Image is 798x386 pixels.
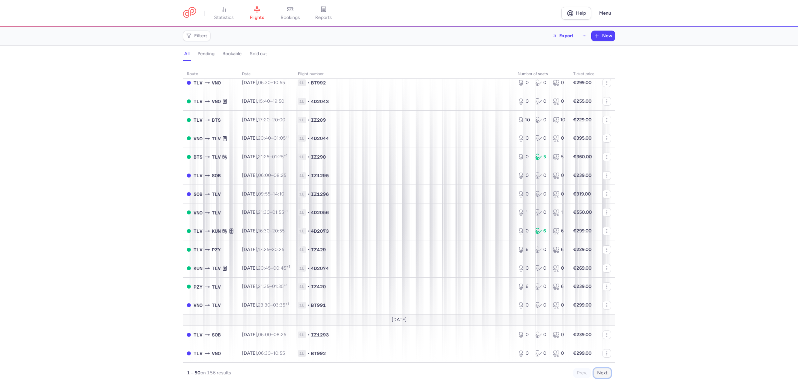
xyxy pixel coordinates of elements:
[311,302,326,309] span: BT991
[212,265,221,272] span: TLV
[258,302,289,308] span: –
[258,191,284,197] span: –
[307,191,310,197] span: •
[573,173,592,178] strong: €239.00
[518,246,530,253] div: 6
[311,209,329,216] span: 4D2056
[258,284,269,289] time: 21:35
[573,154,592,160] strong: €360.00
[194,135,202,142] span: VNO
[273,302,289,308] time: 03:35
[307,79,310,86] span: •
[307,246,310,253] span: •
[298,172,306,179] span: 1L
[272,209,288,215] time: 01:55
[258,117,270,123] time: 17:20
[573,209,592,215] strong: €550.00
[535,98,548,105] div: 0
[273,191,284,197] time: 14:10
[553,98,565,105] div: 0
[307,117,310,123] span: •
[553,331,565,338] div: 0
[258,135,289,141] span: –
[548,31,578,41] button: Export
[298,154,306,160] span: 1L
[298,246,306,253] span: 1L
[298,209,306,216] span: 1L
[194,331,202,338] span: TLV
[212,116,221,124] span: BTS
[307,228,310,234] span: •
[553,117,565,123] div: 10
[553,246,565,253] div: 6
[258,135,271,141] time: 20:40
[284,153,287,158] sup: +1
[573,368,591,378] button: Prev.
[535,154,548,160] div: 5
[284,283,287,287] sup: +1
[307,154,310,160] span: •
[258,117,285,123] span: –
[242,302,289,308] span: [DATE],
[298,98,306,105] span: 1L
[258,154,269,160] time: 21:25
[311,191,329,197] span: IZ1296
[194,246,202,253] span: TLV
[212,209,221,216] span: TLV
[273,265,290,271] time: 00:45
[258,350,271,356] time: 06:30
[242,80,285,85] span: [DATE],
[194,191,202,198] span: SOB
[194,265,202,272] span: KUN
[212,350,221,357] span: VNO
[286,135,289,139] sup: +1
[194,33,208,39] span: Filters
[311,154,326,160] span: IZ290
[272,117,285,123] time: 20:00
[573,247,592,252] strong: €229.00
[242,284,287,289] span: [DATE],
[298,79,306,86] span: 1L
[194,209,202,216] span: VNO
[535,191,548,197] div: 0
[212,79,221,86] span: VNO
[559,33,574,38] span: Export
[258,228,285,234] span: –
[258,98,284,104] span: –
[518,228,530,234] div: 0
[311,246,326,253] span: IZ429
[602,33,612,39] span: New
[273,98,284,104] time: 19:50
[212,191,221,198] span: TLV
[258,191,270,197] time: 09:55
[311,98,329,105] span: 4D2043
[518,98,530,105] div: 0
[553,191,565,197] div: 0
[573,80,592,85] strong: €299.00
[535,117,548,123] div: 0
[258,284,287,289] span: –
[212,331,221,338] span: SOB
[194,227,202,235] span: TLV
[307,172,310,179] span: •
[258,173,286,178] span: –
[307,302,310,309] span: •
[518,79,530,86] div: 0
[298,117,306,123] span: 1L
[573,265,592,271] strong: €269.00
[311,172,329,179] span: IZ1295
[307,98,310,105] span: •
[298,135,306,142] span: 1L
[238,69,294,79] th: date
[518,135,530,142] div: 0
[242,191,284,197] span: [DATE],
[183,7,196,19] a: CitizenPlane red outlined logo
[250,51,267,57] h4: sold out
[212,135,221,142] span: TLV
[273,80,285,85] time: 10:55
[194,79,202,86] span: TLV
[200,370,231,376] span: on 156 results
[535,172,548,179] div: 0
[553,283,565,290] div: 6
[258,80,271,85] time: 06:30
